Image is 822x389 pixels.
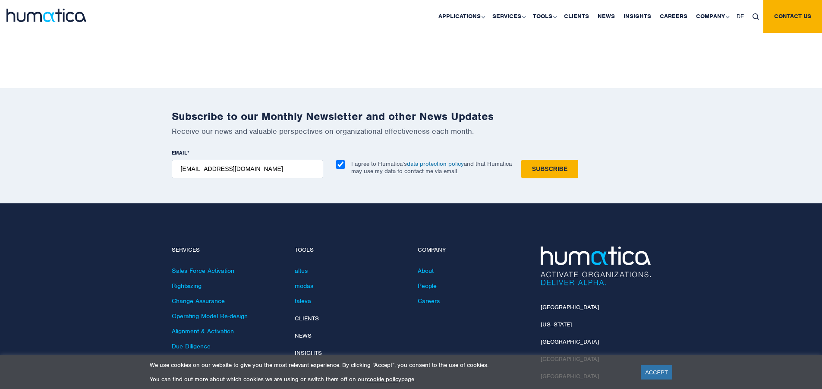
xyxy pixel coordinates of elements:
[541,338,599,345] a: [GEOGRAPHIC_DATA]
[295,267,308,275] a: altus
[541,304,599,311] a: [GEOGRAPHIC_DATA]
[172,110,651,123] h2: Subscribe to our Monthly Newsletter and other News Updates
[295,315,319,322] a: Clients
[336,160,345,169] input: I agree to Humatica’sdata protection policyand that Humatica may use my data to contact me via em...
[407,160,464,168] a: data protection policy
[172,160,323,178] input: name@company.com
[541,321,572,328] a: [US_STATE]
[150,376,630,383] p: You can find out more about which cookies we are using or switch them off on our page.
[295,247,405,254] h4: Tools
[172,342,211,350] a: Due Diligence
[295,349,322,357] a: Insights
[418,267,434,275] a: About
[172,267,234,275] a: Sales Force Activation
[418,297,440,305] a: Careers
[753,13,759,20] img: search_icon
[295,332,312,339] a: News
[172,247,282,254] h4: Services
[418,282,437,290] a: People
[172,127,651,136] p: Receive our news and valuable perspectives on organizational effectiveness each month.
[641,365,672,380] a: ACCEPT
[367,376,401,383] a: cookie policy
[172,282,202,290] a: Rightsizing
[172,312,248,320] a: Operating Model Re-design
[172,149,187,156] span: EMAIL
[172,327,234,335] a: Alignment & Activation
[6,9,86,22] img: logo
[295,297,311,305] a: taleva
[295,282,313,290] a: modas
[172,297,225,305] a: Change Assurance
[150,361,630,369] p: We use cookies on our website to give you the most relevant experience. By clicking “Accept”, you...
[737,13,744,20] span: DE
[351,160,512,175] p: I agree to Humatica’s and that Humatica may use my data to contact me via email.
[521,160,578,178] input: Subscribe
[541,247,651,285] img: Humatica
[418,247,528,254] h4: Company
